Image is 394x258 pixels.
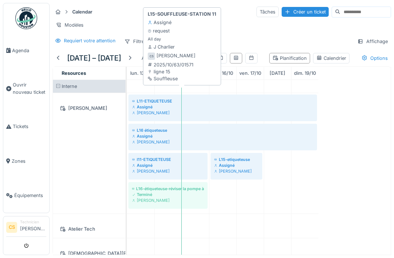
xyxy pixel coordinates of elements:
a: Zones [3,144,49,178]
a: 16 octobre 2025 [210,68,235,78]
h5: [DATE] – [DATE] [67,54,121,62]
a: 19 octobre 2025 [292,68,318,78]
div: l11-ETIQUETEUSE [132,157,204,162]
div: [DEMOGRAPHIC_DATA][PERSON_NAME] [57,249,121,258]
div: L11-ETIQUETEUSE [132,98,313,104]
strong: Calendar [69,8,95,15]
small: All day [148,36,161,42]
span: Resources [62,70,86,76]
div: Calendrier [316,55,346,62]
div: Atelier Tech [57,224,121,234]
a: CS Technicien[PERSON_NAME] [6,219,46,237]
span: Zones [12,158,46,165]
li: [PERSON_NAME] [20,219,46,235]
a: 18 octobre 2025 [268,68,287,78]
div: 2025/10/63/01571 [148,61,193,68]
a: 13 octobre 2025 [128,68,153,78]
span: Agenda [12,47,46,54]
div: Terminé [132,192,204,197]
div: [PERSON_NAME] [132,139,313,145]
div: Requiert votre attention [64,37,116,44]
div: [PERSON_NAME] [57,104,121,113]
a: 17 octobre 2025 [237,68,263,78]
span: Équipements [14,192,46,199]
div: [PERSON_NAME] [132,168,204,174]
strong: L15-SOUFFLEUSE-STATION 11 [148,11,216,18]
div: Options [358,53,391,63]
div: Aujourd'hui [139,53,171,63]
div: L16 étiqueteuse [132,127,313,133]
div: Souffleuse [148,75,193,82]
div: ligne 15 [148,68,193,75]
div: CS [148,53,155,60]
div: Modèles [53,20,87,30]
div: [PERSON_NAME] [132,197,204,203]
a: Équipements [3,178,49,213]
img: Badge_color-CXgf-gQk.svg [15,7,37,29]
div: Assigné [214,162,259,168]
div: request [148,27,170,34]
div: Assigné [132,133,313,139]
li: CS [6,222,17,233]
a: Ouvrir nouveau ticket [3,68,49,109]
div: Affichage [354,36,391,47]
span: Interne [62,84,77,89]
div: Assigné [132,162,204,168]
a: Agenda [3,33,49,68]
a: Tickets [3,109,49,144]
div: L16-étiqueteuse-réviser la pompe à colle qui est à l'atelier [132,186,204,192]
span: Tickets [13,123,46,130]
div: Filtres [121,36,150,47]
div: Technicien [20,219,46,225]
div: Assigné [132,104,313,110]
div: [PERSON_NAME] [132,110,313,116]
div: Planification [273,55,307,62]
div: J Charlier [148,43,175,50]
div: L15-etiqueteuse [214,157,259,162]
div: [PERSON_NAME] [214,168,259,174]
div: Créer un ticket [282,7,329,17]
div: [PERSON_NAME] [157,52,196,59]
div: Assigné [148,19,171,26]
span: Ouvrir nouveau ticket [13,81,46,95]
div: Tâches [256,7,279,17]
